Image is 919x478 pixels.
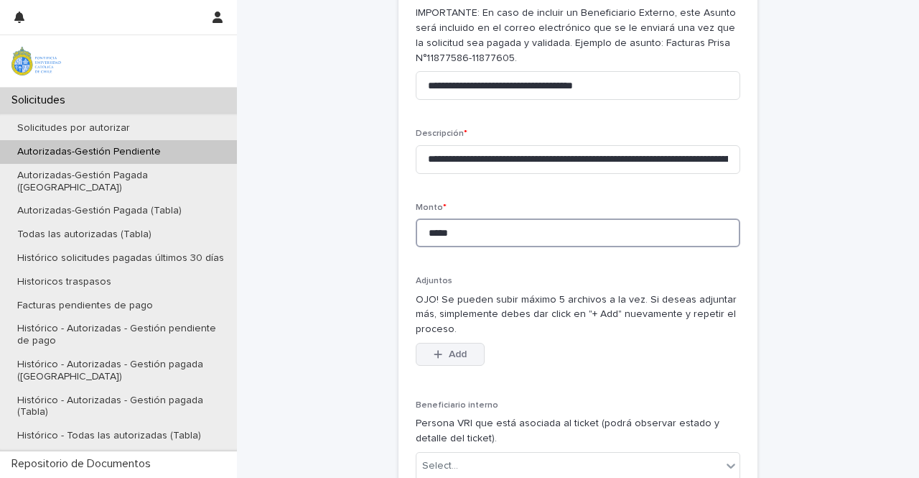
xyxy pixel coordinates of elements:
p: Histórico - Autorizadas - Gestión pagada ([GEOGRAPHIC_DATA]) [6,359,237,383]
span: Beneficiario interno [416,401,498,410]
p: Histórico - Autorizadas - Gestión pendiente de pago [6,323,237,347]
p: Repositorio de Documentos [6,457,162,471]
div: Select... [422,459,458,474]
p: Autorizadas-Gestión Pagada ([GEOGRAPHIC_DATA]) [6,170,237,194]
p: Solicitudes [6,93,77,107]
p: Todas las autorizadas (Tabla) [6,229,163,241]
span: Add [449,349,467,359]
img: iqsleoUpQLaG7yz5l0jK [11,47,61,75]
p: Historicos traspasos [6,276,123,288]
p: Histórico - Autorizadas - Gestión pagada (Tabla) [6,395,237,419]
p: Solicitudes por autorizar [6,122,141,134]
span: Descripción [416,129,467,138]
span: Adjuntos [416,277,452,285]
p: Histórico solicitudes pagadas últimos 30 días [6,252,235,265]
p: Facturas pendientes de pago [6,300,164,312]
p: Persona VRI que está asociada al ticket (podrá observar estado y detalle del ticket). [416,416,740,446]
p: Autorizadas-Gestión Pendiente [6,146,172,158]
button: Add [416,343,485,366]
p: Autorizadas-Gestión Pagada (Tabla) [6,205,193,217]
span: Monto [416,203,447,212]
p: IMPORTANTE: En caso de incluir un Beneficiario Externo, este Asunto será incluido en el correo el... [416,6,740,65]
p: OJO! Se pueden subir máximo 5 archivos a la vez. Si deseas adjuntar más, simplemente debes dar cl... [416,293,740,337]
p: Histórico - Todas las autorizadas (Tabla) [6,430,213,442]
